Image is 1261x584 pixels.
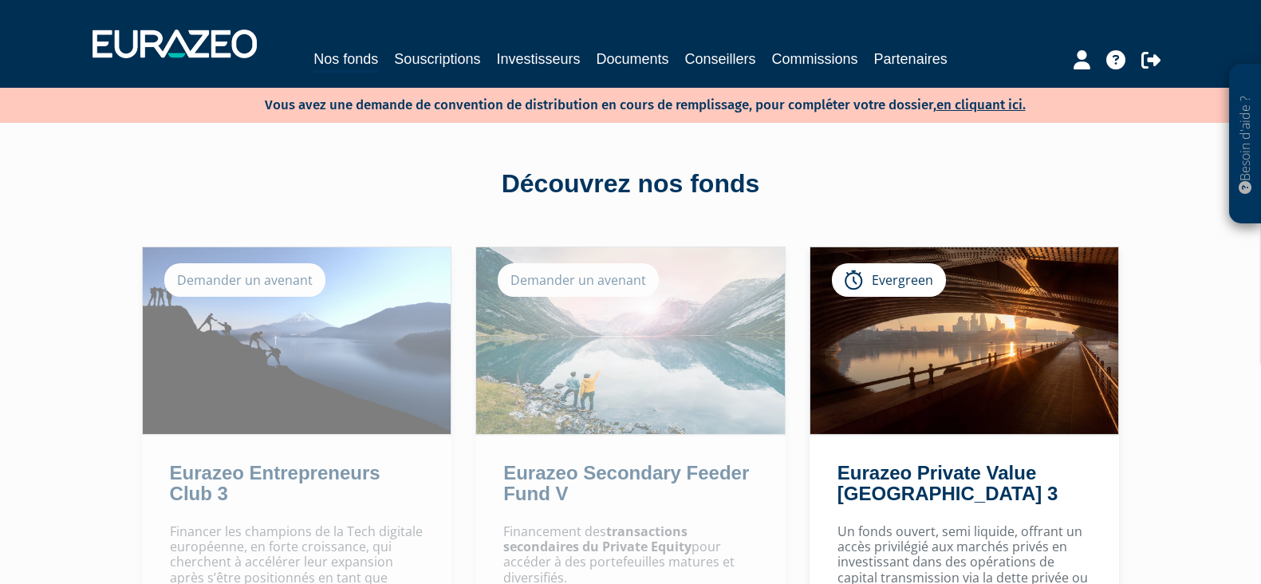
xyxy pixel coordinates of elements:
a: Nos fonds [313,48,378,73]
img: Eurazeo Private Value Europe 3 [810,247,1119,434]
p: Vous avez une demande de convention de distribution en cours de remplissage, pour compléter votre... [219,92,1026,115]
div: Demander un avenant [498,263,659,297]
strong: transactions secondaires du Private Equity [503,523,692,555]
p: Besoin d'aide ? [1236,73,1255,216]
a: Investisseurs [496,48,580,70]
img: Eurazeo Secondary Feeder Fund V [476,247,785,434]
div: Demander un avenant [164,263,325,297]
a: Commissions [772,48,858,70]
img: 1732889491-logotype_eurazeo_blanc_rvb.png [93,30,257,58]
a: Souscriptions [394,48,480,70]
img: Eurazeo Entrepreneurs Club 3 [143,247,451,434]
div: Evergreen [832,263,946,297]
a: Partenaires [874,48,948,70]
a: en cliquant ici. [936,97,1026,113]
div: Découvrez nos fonds [176,166,1086,203]
a: Eurazeo Entrepreneurs Club 3 [170,462,380,504]
a: Conseillers [685,48,756,70]
a: Documents [596,48,668,70]
a: Eurazeo Private Value [GEOGRAPHIC_DATA] 3 [837,462,1058,504]
a: Eurazeo Secondary Feeder Fund V [503,462,749,504]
